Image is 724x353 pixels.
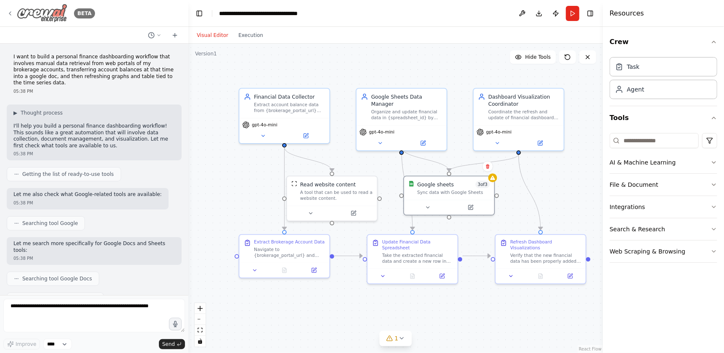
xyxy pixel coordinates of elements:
div: Google Sheets Data Manager [371,93,442,108]
div: Organize and update financial data in {spreadsheet_id} by creating new rows with timestamp, accou... [371,109,442,121]
img: Logo [17,4,67,23]
div: Navigate to {brokerage_portal_url} and extract current account balance information. Collect the a... [254,246,325,258]
div: Extract account balance data from {brokerage_portal_url} and prepare it for documentation. Focus ... [254,102,325,114]
g: Edge from a002097e-a6b6-4f63-beb7-6d02a83be215 to 43c5ba3f-1557-4c80-92f3-298bf94b3154 [515,154,544,230]
div: Coordinate the refresh and update of financial dashboard elements including graphs, charts, and s... [488,109,559,121]
button: Tools [610,106,717,130]
g: Edge from dcab28dc-1cca-42d3-97dd-a4a1e3257306 to b258d3c7-91da-466c-85be-0df9a00ec5b9 [281,147,288,230]
div: Google Sheets Data ManagerOrganize and update financial data in {spreadsheet_id} by creating new ... [356,88,447,152]
div: Version 1 [195,50,217,57]
button: No output available [525,272,556,280]
button: AI & Machine Learning [610,152,717,173]
span: Getting the list of ready-to-use tools [22,171,114,178]
div: Tools [610,130,717,269]
button: Open in side panel [333,209,374,218]
g: Edge from b258d3c7-91da-466c-85be-0df9a00ec5b9 to 9b1bc0b1-8259-4c78-a6f4-9ceb98c11dcd [334,252,362,259]
span: Send [162,341,175,348]
button: Search & Research [610,218,717,240]
img: ScrapeWebsiteTool [291,181,297,187]
button: Open in side panel [519,139,560,148]
div: Task [627,63,639,71]
g: Edge from a002097e-a6b6-4f63-beb7-6d02a83be215 to b92b0925-752e-448c-a088-79f31696c29b [446,154,523,171]
div: Extract Brokerage Account Data [254,239,325,245]
button: toggle interactivity [195,336,206,347]
button: Switch to previous chat [145,30,165,40]
div: Crew [610,54,717,106]
span: 1 [395,334,399,343]
div: Refresh Dashboard VisualizationsVerify that the new financial data has been properly added to {sp... [495,234,587,284]
button: Open in side panel [285,131,326,140]
button: Hide left sidebar [193,8,205,19]
p: I'll help you build a personal finance dashboarding workflow! This sounds like a great automation... [13,123,175,149]
div: React Flow controls [195,303,206,347]
button: fit view [195,325,206,336]
nav: breadcrumb [219,9,314,18]
span: Searching tool Google Docs [22,275,92,282]
div: 05:38 PM [13,88,175,94]
button: Open in side panel [301,266,327,275]
g: Edge from dcab28dc-1cca-42d3-97dd-a4a1e3257306 to 1f540829-45ae-47fd-b8e5-76fdb410cc4d [281,147,336,172]
div: Google SheetsGoogle sheets3of3Sync data with Google Sheets [403,175,495,215]
div: Read website content [300,181,356,188]
button: Execution [233,30,268,40]
button: Open in side panel [402,139,444,148]
span: Thought process [21,110,63,116]
div: A tool that can be used to read a website content. [300,190,373,201]
span: Hide Tools [525,54,551,60]
span: gpt-4o-mini [252,122,277,128]
div: Update Financial Data SpreadsheetTake the extracted financial data and create a new row in the Go... [367,234,458,284]
h4: Resources [610,8,644,18]
button: Click to speak your automation idea [169,318,182,330]
img: Google Sheets [409,181,415,187]
button: Crew [610,30,717,54]
span: Searching tool Google [22,220,78,227]
button: No output available [397,272,428,280]
div: Take the extracted financial data and create a new row in the Google Sheets document {spreadsheet... [382,252,453,264]
button: Open in side panel [450,203,491,212]
span: Number of enabled actions [476,181,490,188]
button: File & Document [610,174,717,196]
div: Financial Data Collector [254,93,325,100]
button: zoom out [195,314,206,325]
div: 05:38 PM [13,255,175,261]
button: Integrations [610,196,717,218]
button: 1 [380,331,412,346]
div: 05:38 PM [13,200,162,206]
div: ScrapeWebsiteToolRead website contentA tool that can be used to read a website content. [286,175,378,221]
button: zoom in [195,303,206,314]
button: No output available [269,266,300,275]
div: Sync data with Google Sheets [417,190,490,196]
div: Financial Data CollectorExtract account balance data from {brokerage_portal_url} and prepare it f... [239,88,330,144]
p: I want to build a personal finance dashboarding workflow that involves manual data retrieval from... [13,54,175,86]
div: 05:38 PM [13,151,175,157]
button: Improve [3,339,40,350]
div: Refresh Dashboard Visualizations [510,239,581,251]
div: BETA [74,8,95,18]
button: Visual Editor [192,30,233,40]
div: Update Financial Data Spreadsheet [382,239,453,251]
button: Open in side panel [558,272,583,280]
button: Hide Tools [510,50,556,64]
button: Hide right sidebar [584,8,596,19]
button: Delete node [482,161,493,172]
button: Send [159,339,185,349]
a: React Flow attribution [579,347,602,351]
span: gpt-4o-mini [369,129,395,135]
div: Google sheets [417,181,454,188]
g: Edge from 714bfd30-1131-430a-8ccf-f85ca26c56af to b92b0925-752e-448c-a088-79f31696c29b [398,147,453,172]
span: Improve [16,341,36,348]
button: ▶Thought process [13,110,63,116]
div: Dashboard Visualization CoordinatorCoordinate the refresh and update of financial dashboard eleme... [473,88,565,152]
g: Edge from 714bfd30-1131-430a-8ccf-f85ca26c56af to 9b1bc0b1-8259-4c78-a6f4-9ceb98c11dcd [398,147,416,230]
div: Extract Brokerage Account DataNavigate to {brokerage_portal_url} and extract current account bala... [239,234,330,278]
p: Let me also check what Google-related tools are available: [13,191,162,198]
g: Edge from 9b1bc0b1-8259-4c78-a6f4-9ceb98c11dcd to 43c5ba3f-1557-4c80-92f3-298bf94b3154 [462,252,491,259]
div: Verify that the new financial data has been properly added to {spreadsheet_id} and coordinate the... [510,252,581,264]
button: Open in side panel [430,272,455,280]
p: Let me search more specifically for Google Docs and Sheets tools: [13,241,175,254]
span: ▶ [13,110,17,116]
div: Dashboard Visualization Coordinator [488,93,559,108]
button: Start a new chat [168,30,182,40]
span: gpt-4o-mini [486,129,512,135]
div: Agent [627,85,644,94]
